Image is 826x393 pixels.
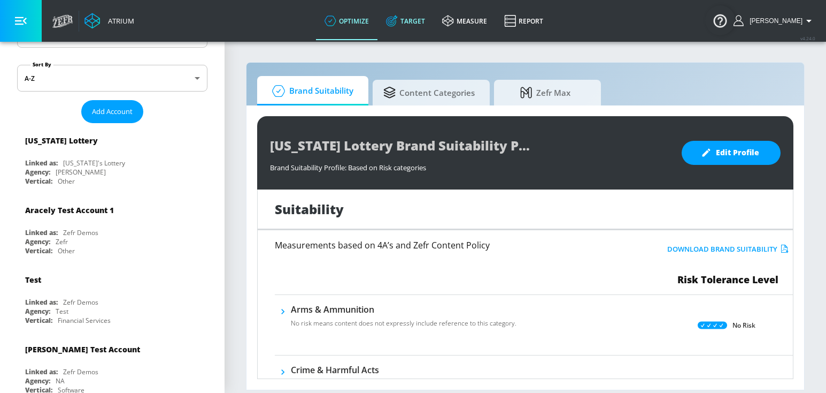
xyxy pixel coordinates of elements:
button: Add Account [81,100,143,123]
h1: Suitability [275,200,344,218]
div: Aracely Test Account 1 [25,205,114,215]
div: Linked as: [25,298,58,307]
button: Download Brand Suitability [665,241,791,258]
a: Atrium [84,13,134,29]
div: [US_STATE]'s Lottery [63,158,125,168]
p: No risk means content does not expressly include reference to this category. [291,319,516,328]
div: Agency: [25,307,50,316]
div: Aracely Test Account 1Linked as:Zefr DemosAgency:ZefrVertical:Other [17,197,207,258]
a: Report [496,2,552,40]
label: Sort By [30,61,53,68]
h6: Crime & Harmful Acts [291,364,516,376]
span: Risk Tolerance Level [677,273,778,286]
div: Agency: [25,168,50,177]
span: v 4.24.0 [800,35,815,41]
div: TestLinked as:Zefr DemosAgency:TestVertical:Financial Services [17,267,207,328]
button: Edit Profile [682,141,781,165]
div: NA [56,376,65,386]
span: Zefr Max [505,80,586,105]
div: Test [25,275,41,285]
div: Vertical: [25,316,52,325]
span: login as: guillermo.cabrera@zefr.com [745,17,802,25]
h6: Measurements based on 4A’s and Zefr Content Policy [275,241,620,250]
span: Content Categories [383,80,475,105]
div: Atrium [104,16,134,26]
a: measure [434,2,496,40]
div: Linked as: [25,367,58,376]
div: Other [58,177,75,186]
span: Edit Profile [703,146,759,160]
div: Zefr Demos [63,367,98,376]
div: Test [56,307,68,316]
div: Arms & AmmunitionNo risk means content does not expressly include reference to this category. [291,304,516,335]
div: Agency: [25,237,50,246]
div: [US_STATE] Lottery [25,135,98,146]
div: [PERSON_NAME] [56,168,106,177]
div: A-Z [17,65,207,92]
div: Agency: [25,376,50,386]
div: Financial Services [58,316,111,325]
button: [PERSON_NAME] [734,14,815,27]
div: Linked as: [25,158,58,168]
span: Add Account [92,105,133,118]
div: Vertical: [25,177,52,186]
div: Linked as: [25,228,58,237]
span: Brand Suitability [268,78,353,104]
div: [US_STATE] LotteryLinked as:[US_STATE]'s LotteryAgency:[PERSON_NAME]Vertical:Other [17,127,207,188]
div: Other [58,246,75,255]
div: Zefr [56,237,68,246]
div: Zefr Demos [63,298,98,307]
div: Brand Suitability Profile: Based on Risk categories [270,157,671,172]
div: Vertical: [25,246,52,255]
button: Open Resource Center [705,5,735,35]
div: [PERSON_NAME] Test Account [25,344,140,354]
a: optimize [316,2,377,40]
div: Zefr Demos [63,228,98,237]
a: Target [377,2,434,40]
p: No Risk [732,320,755,331]
h6: Arms & Ammunition [291,304,516,315]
